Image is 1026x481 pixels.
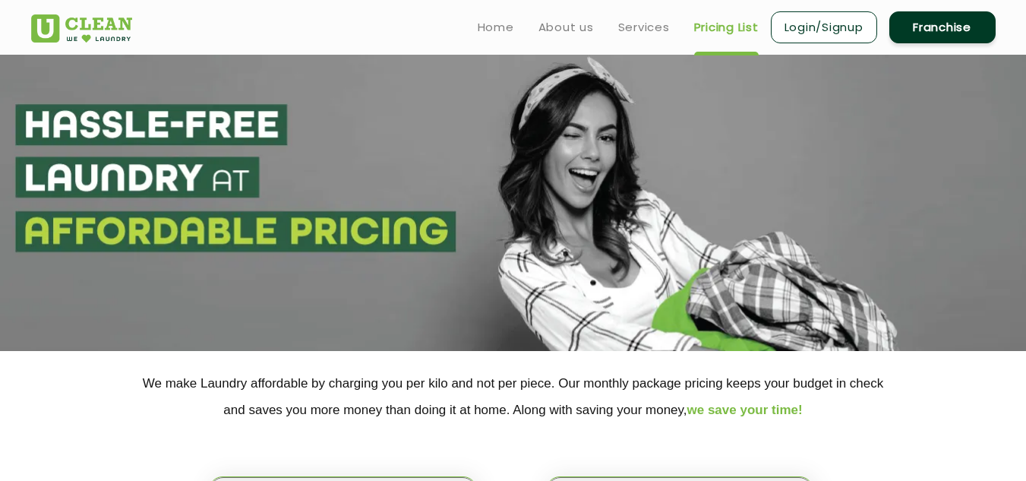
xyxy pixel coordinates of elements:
[538,18,594,36] a: About us
[618,18,670,36] a: Services
[478,18,514,36] a: Home
[687,403,803,417] span: we save your time!
[31,370,996,423] p: We make Laundry affordable by charging you per kilo and not per piece. Our monthly package pricin...
[771,11,877,43] a: Login/Signup
[889,11,996,43] a: Franchise
[31,14,132,43] img: UClean Laundry and Dry Cleaning
[694,18,759,36] a: Pricing List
